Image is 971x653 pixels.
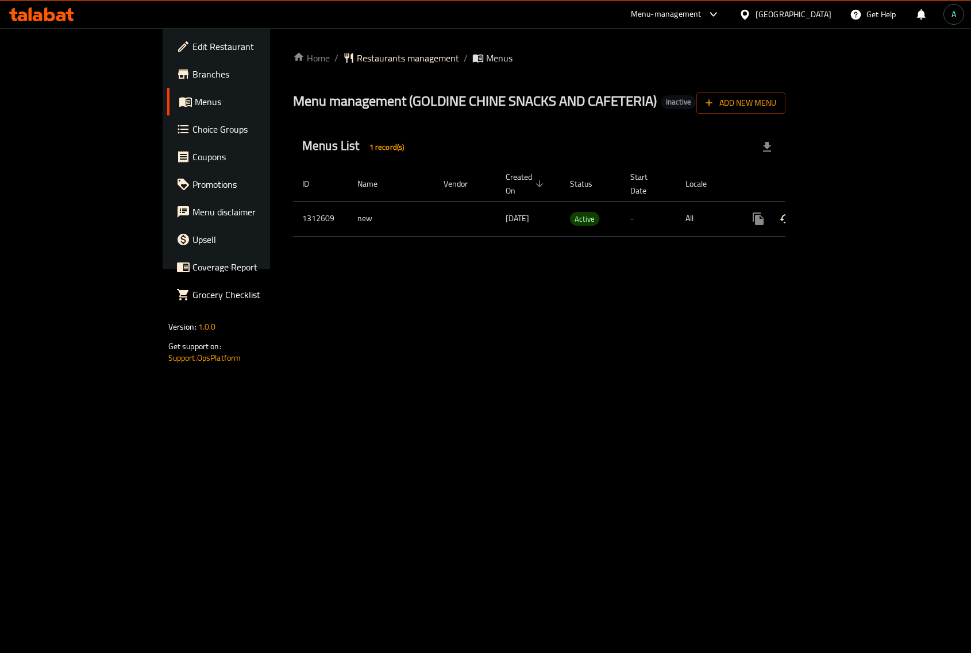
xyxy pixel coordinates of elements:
span: Promotions [192,177,315,191]
span: Menus [195,95,315,109]
span: Restaurants management [357,51,459,65]
li: / [334,51,338,65]
td: All [676,201,735,236]
div: Active [570,212,599,226]
span: 1.0.0 [198,319,216,334]
span: Name [357,177,392,191]
table: enhanced table [293,167,864,237]
span: [DATE] [506,211,529,226]
span: 1 record(s) [363,142,411,153]
button: Change Status [772,205,800,233]
button: Add New Menu [696,92,785,114]
div: Total records count [363,138,411,156]
th: Actions [735,167,864,202]
a: Edit Restaurant [167,33,325,60]
span: Version: [168,319,196,334]
button: more [745,205,772,233]
a: Promotions [167,171,325,198]
a: Menu disclaimer [167,198,325,226]
div: Export file [753,133,781,161]
span: Start Date [630,170,662,198]
a: Coupons [167,143,325,171]
span: Choice Groups [192,122,315,136]
td: - [621,201,676,236]
a: Restaurants management [343,51,459,65]
div: Menu-management [631,7,702,21]
span: Inactive [661,97,696,107]
td: new [348,201,434,236]
span: A [951,8,956,21]
span: Menu management ( GOLDINE CHINE SNACKS AND CAFETERIA ) [293,88,657,114]
a: Choice Groups [167,115,325,143]
span: Vendor [444,177,483,191]
a: Upsell [167,226,325,253]
span: Branches [192,67,315,81]
span: Coverage Report [192,260,315,274]
div: Inactive [661,95,696,109]
li: / [464,51,468,65]
a: Grocery Checklist [167,281,325,308]
span: Locale [685,177,722,191]
span: Created On [506,170,547,198]
span: Coupons [192,150,315,164]
span: Active [570,212,599,226]
a: Coverage Report [167,253,325,281]
span: Get support on: [168,339,221,354]
div: [GEOGRAPHIC_DATA] [756,8,831,21]
a: Support.OpsPlatform [168,350,241,365]
nav: breadcrumb [293,51,785,65]
span: Upsell [192,233,315,246]
a: Branches [167,60,325,88]
a: Menus [167,88,325,115]
span: ID [302,177,324,191]
span: Add New Menu [706,96,776,110]
span: Status [570,177,607,191]
span: Menu disclaimer [192,205,315,219]
span: Grocery Checklist [192,288,315,302]
span: Edit Restaurant [192,40,315,53]
span: Menus [486,51,513,65]
h2: Menus List [302,137,411,156]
